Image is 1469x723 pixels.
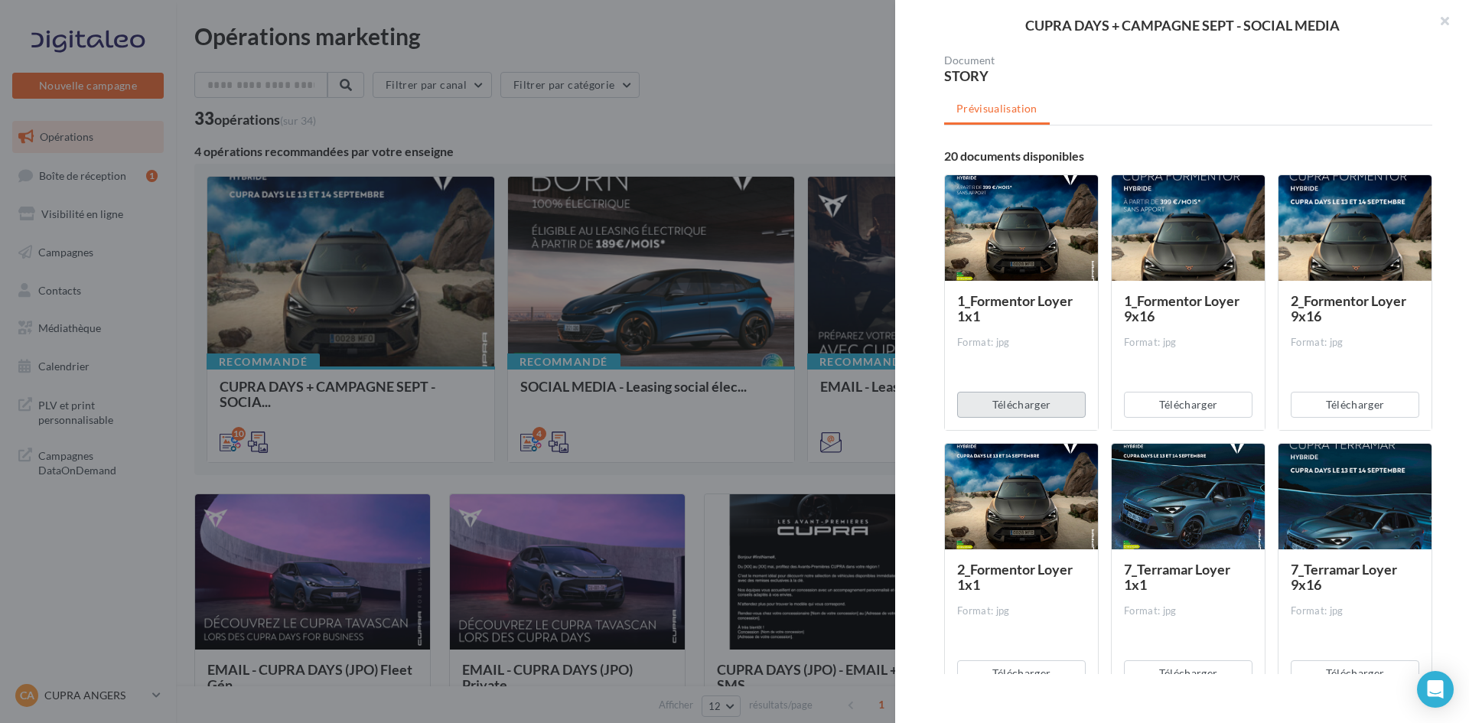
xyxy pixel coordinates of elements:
button: Télécharger [1291,660,1419,686]
div: Format: jpg [1124,336,1252,350]
span: 7_Terramar Loyer 1x1 [1124,561,1230,593]
button: Télécharger [1124,392,1252,418]
button: Télécharger [957,392,1086,418]
div: Format: jpg [957,604,1086,618]
span: 1_Formentor Loyer 1x1 [957,292,1073,324]
span: 2_Formentor Loyer 1x1 [957,561,1073,593]
span: 7_Terramar Loyer 9x16 [1291,561,1397,593]
span: 2_Formentor Loyer 9x16 [1291,292,1406,324]
div: CUPRA DAYS + CAMPAGNE SEPT - SOCIAL MEDIA [920,18,1445,32]
button: Télécharger [1291,392,1419,418]
div: Format: jpg [1124,604,1252,618]
button: Télécharger [1124,660,1252,686]
button: Télécharger [957,660,1086,686]
div: Format: jpg [957,336,1086,350]
div: Open Intercom Messenger [1417,671,1454,708]
span: 1_Formentor Loyer 9x16 [1124,292,1239,324]
div: STORY [944,69,1182,83]
div: Format: jpg [1291,336,1419,350]
div: Format: jpg [1291,604,1419,618]
div: Document [944,55,1182,66]
div: 20 documents disponibles [944,150,1432,162]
